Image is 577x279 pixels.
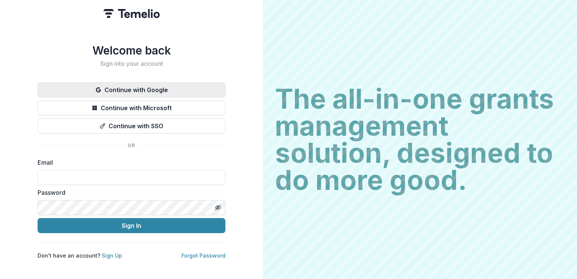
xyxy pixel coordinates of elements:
label: Email [38,158,221,167]
a: Sign Up [102,252,122,259]
button: Continue with Microsoft [38,100,225,115]
img: Temelio [103,9,160,18]
button: Continue with Google [38,82,225,97]
a: Forgot Password [181,252,225,259]
label: Password [38,188,221,197]
h1: Welcome back [38,44,225,57]
button: Toggle password visibility [212,202,224,214]
p: Don't have an account? [38,252,122,259]
h2: Sign into your account [38,60,225,67]
button: Continue with SSO [38,118,225,133]
button: Sign In [38,218,225,233]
